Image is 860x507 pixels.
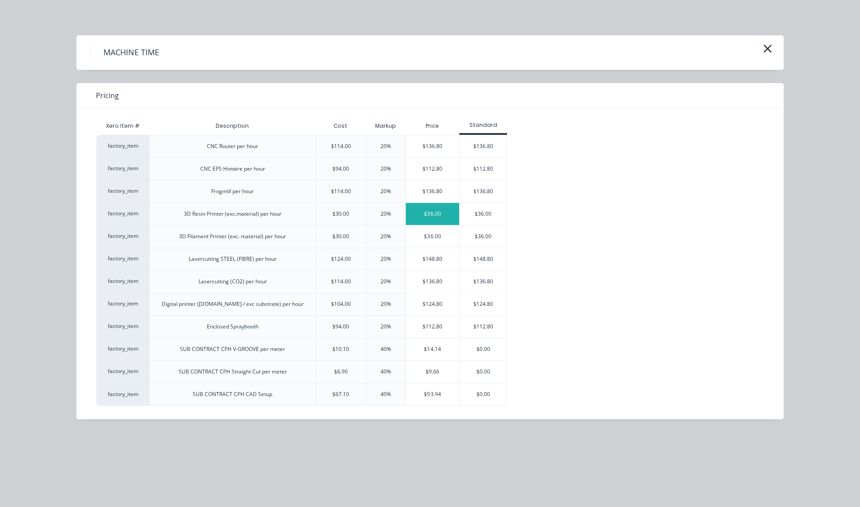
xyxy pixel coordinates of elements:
[381,187,391,195] div: 20%
[189,255,277,263] div: Lasercutting STEEL (FIBRE) per hour
[332,345,349,353] div: $10.10
[381,142,391,150] div: 20%
[406,135,459,157] div: $136.80
[90,44,172,61] h4: MACHINE TIME
[209,115,256,137] div: Description
[381,390,391,398] div: 40%
[460,203,507,225] div: $36.00
[406,180,459,202] div: $136.80
[96,90,119,101] span: Pricing
[96,180,149,202] div: factory_item
[406,293,459,315] div: $124.80
[406,361,459,383] div: $9.66
[193,390,272,398] div: SUB CONTRACT CPH CAD Setup
[331,278,351,286] div: $114.00
[332,165,349,173] div: $94.00
[332,233,349,240] div: $30.00
[331,300,351,308] div: $104.00
[459,121,507,129] div: Standard
[332,390,349,398] div: $67.10
[96,117,149,135] div: Xero Item #
[460,225,507,248] div: $36.00
[180,345,285,353] div: SUB CONTRACT CPH V-GROOVE per meter
[211,187,254,195] div: Frogmill per hour
[96,315,149,338] div: factory_item
[460,361,507,383] div: $0.00
[460,158,507,180] div: $112.80
[96,270,149,293] div: factory_item
[96,248,149,270] div: factory_item
[460,338,507,360] div: $0.00
[332,210,349,218] div: $30.00
[334,368,348,376] div: $6.90
[381,300,391,308] div: 20%
[406,158,459,180] div: $112.80
[184,210,282,218] div: 3D Resin Printer (exc.material) per hour
[460,135,507,157] div: $136.80
[331,142,351,150] div: $114.00
[405,117,459,135] div: Price
[460,383,507,405] div: $0.00
[96,157,149,180] div: factory_item
[406,271,459,293] div: $136.80
[406,383,459,405] div: $93.94
[96,202,149,225] div: factory_item
[460,293,507,315] div: $124.80
[406,338,459,360] div: $14.14
[200,165,265,173] div: CNC EPS Hotwire per hour
[162,300,304,308] div: Digital printer ([DOMAIN_NAME] / exc substrate) per hour
[207,323,259,331] div: Enclosed Spraybooth
[381,233,391,240] div: 20%
[96,225,149,248] div: factory_item
[460,180,507,202] div: $136.80
[460,271,507,293] div: $136.80
[207,142,258,150] div: CNC Router per hour
[460,248,507,270] div: $148.80
[381,165,391,173] div: 20%
[381,323,391,331] div: 20%
[331,187,351,195] div: $114.00
[315,117,366,135] div: Cost
[179,368,287,376] div: SUB CONTRACT CPH Straight Cut per meter
[179,233,286,240] div: 3D Filament Printer (exc. material) per hour
[406,316,459,338] div: $112.80
[460,316,507,338] div: $112.80
[381,210,391,218] div: 20%
[96,135,149,157] div: factory_item
[96,338,149,360] div: factory_item
[381,368,391,376] div: 40%
[96,383,149,406] div: factory_item
[406,225,459,248] div: $36.00
[381,255,391,263] div: 20%
[406,203,459,225] div: $36.00
[332,323,349,331] div: $94.00
[96,360,149,383] div: factory_item
[381,278,391,286] div: 20%
[381,345,391,353] div: 40%
[198,278,267,286] div: Lasercutting (CO2) per hour
[366,117,405,135] div: Markup
[96,293,149,315] div: factory_item
[406,248,459,270] div: $148.80
[331,255,351,263] div: $124.00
